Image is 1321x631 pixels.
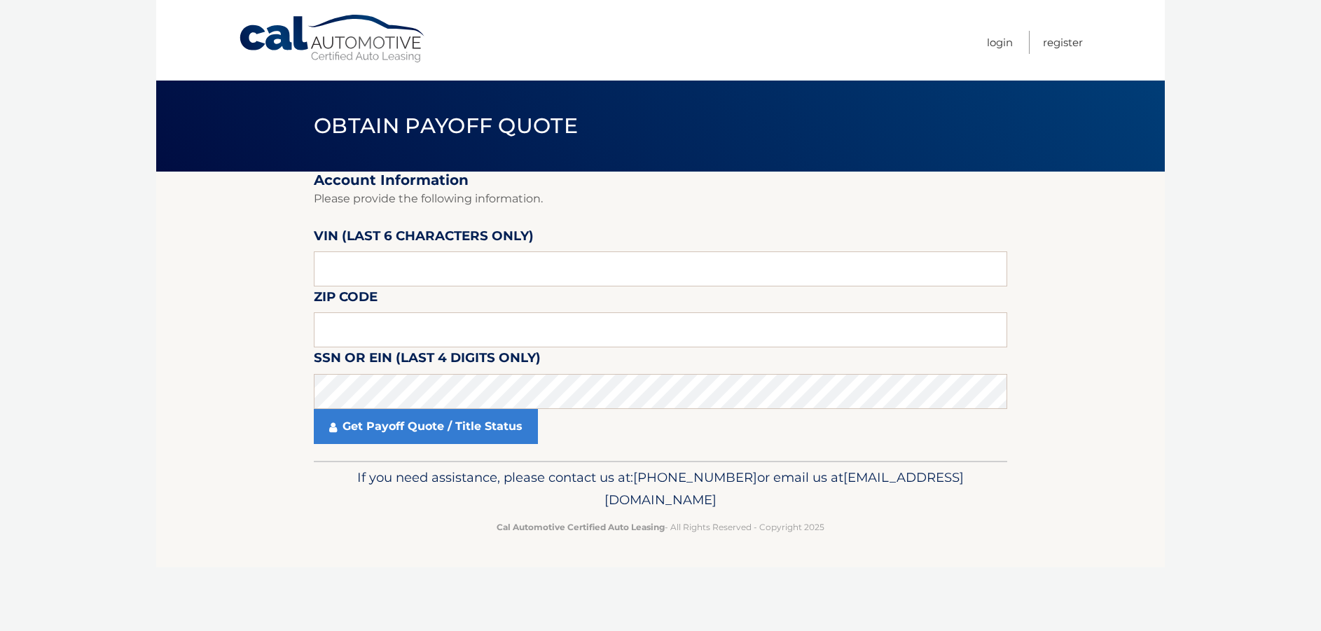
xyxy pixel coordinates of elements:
[314,347,541,373] label: SSN or EIN (last 4 digits only)
[323,520,998,534] p: - All Rights Reserved - Copyright 2025
[323,466,998,511] p: If you need assistance, please contact us at: or email us at
[238,14,427,64] a: Cal Automotive
[633,469,757,485] span: [PHONE_NUMBER]
[314,113,578,139] span: Obtain Payoff Quote
[314,409,538,444] a: Get Payoff Quote / Title Status
[987,31,1013,54] a: Login
[314,286,378,312] label: Zip Code
[314,189,1007,209] p: Please provide the following information.
[497,522,665,532] strong: Cal Automotive Certified Auto Leasing
[314,172,1007,189] h2: Account Information
[1043,31,1083,54] a: Register
[314,226,534,251] label: VIN (last 6 characters only)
